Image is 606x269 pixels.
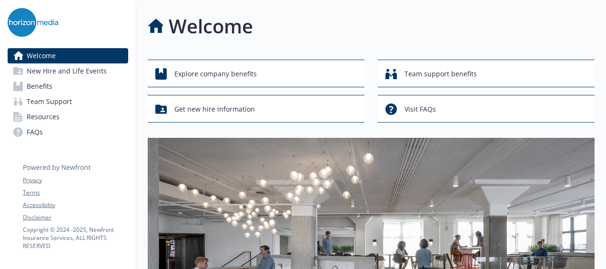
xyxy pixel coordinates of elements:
button: Explore company benefits [148,60,364,87]
button: Visit FAQs [378,95,595,123]
a: New Hire and Life Events [8,63,128,79]
p: Copyright © 2024 - 2025 , Newfront Insurance Services, ALL RIGHTS RESERVED [23,226,128,250]
a: Accessibility [23,201,128,209]
span: Visit FAQs [404,100,436,118]
span: Resources [27,109,60,124]
h1: Welcome [169,12,253,41]
a: Resources [8,109,128,124]
a: Welcome [8,48,128,63]
a: Team Support [8,94,128,109]
span: FAQs [27,124,43,140]
span: Explore company benefits [174,65,257,83]
a: Privacy [23,176,128,185]
a: Disclaimer [23,213,128,222]
span: Welcome [27,48,56,63]
a: Benefits [8,79,128,94]
span: Team support benefits [404,65,477,83]
span: New Hire and Life Events [27,63,107,79]
span: Get new hire information [174,100,255,118]
a: Terms [23,188,128,197]
span: Team Support [27,94,72,109]
a: FAQs [8,124,128,140]
button: Get new hire information [148,95,364,123]
span: Benefits [27,79,52,94]
button: Team support benefits [378,60,595,87]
